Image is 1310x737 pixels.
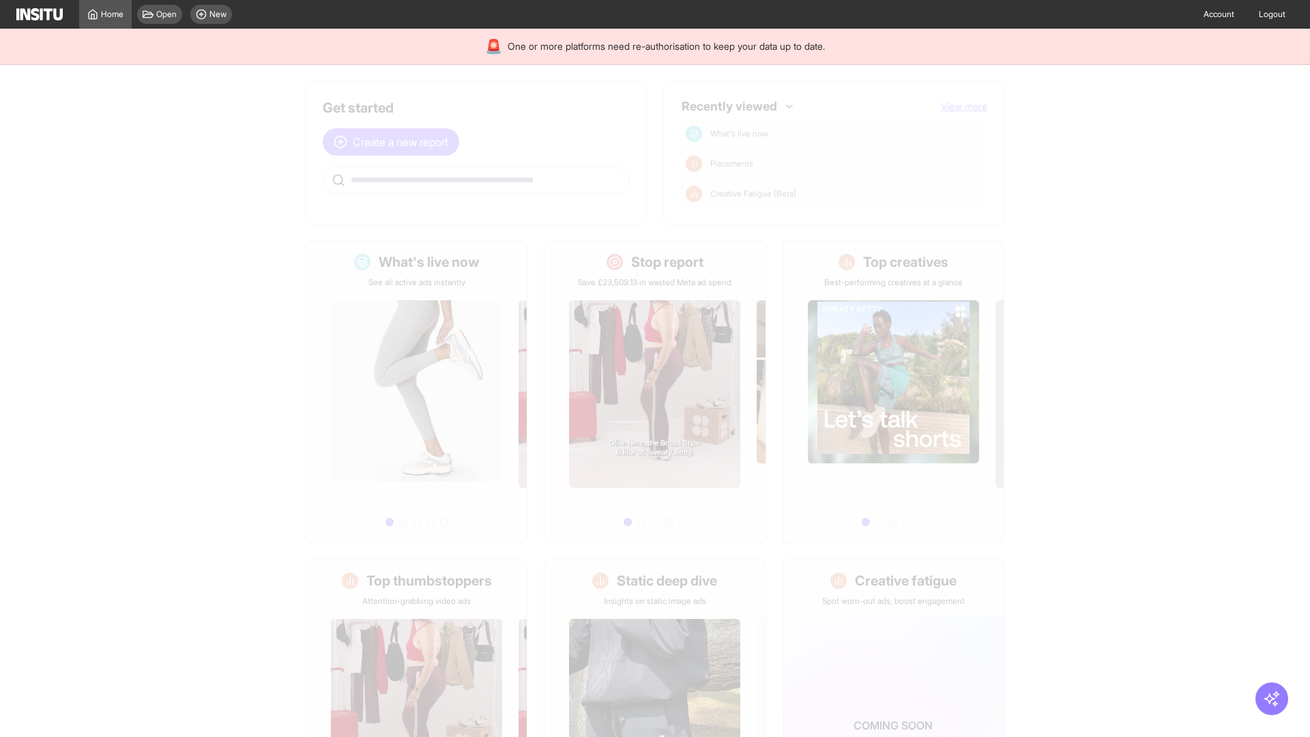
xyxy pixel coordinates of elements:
div: 🚨 [485,37,502,56]
img: Logo [16,8,63,20]
span: Home [101,9,123,20]
span: One or more platforms need re-authorisation to keep your data up to date. [508,40,825,53]
span: New [209,9,227,20]
span: Open [156,9,177,20]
